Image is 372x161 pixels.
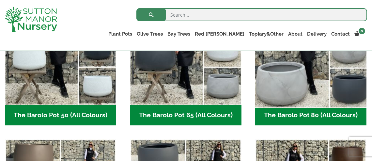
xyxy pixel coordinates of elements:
[106,29,134,39] a: Plant Pots
[286,29,305,39] a: About
[247,29,286,39] a: Topiary&Other
[5,105,116,125] h2: The Barolo Pot 50 (All Colours)
[329,29,352,39] a: Contact
[130,105,241,125] h2: The Barolo Pot 65 (All Colours)
[193,29,247,39] a: Red [PERSON_NAME]
[165,29,193,39] a: Bay Trees
[305,29,329,39] a: Delivery
[134,29,165,39] a: Olive Trees
[352,29,367,39] a: 0
[255,105,366,125] h2: The Barolo Pot 80 (All Colours)
[136,8,367,21] input: Search...
[359,28,365,34] span: 0
[5,7,57,32] img: logo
